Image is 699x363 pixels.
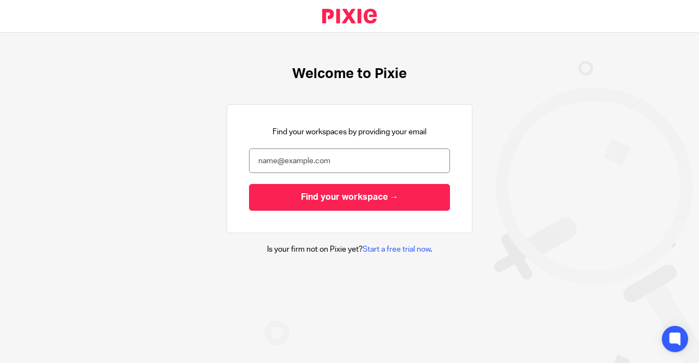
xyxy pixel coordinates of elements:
[249,184,450,211] input: Find your workspace →
[273,127,426,138] p: Find your workspaces by providing your email
[363,246,430,253] a: Start a free trial now
[249,148,450,173] input: name@example.com
[267,244,432,255] p: Is your firm not on Pixie yet? .
[292,66,407,82] h1: Welcome to Pixie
